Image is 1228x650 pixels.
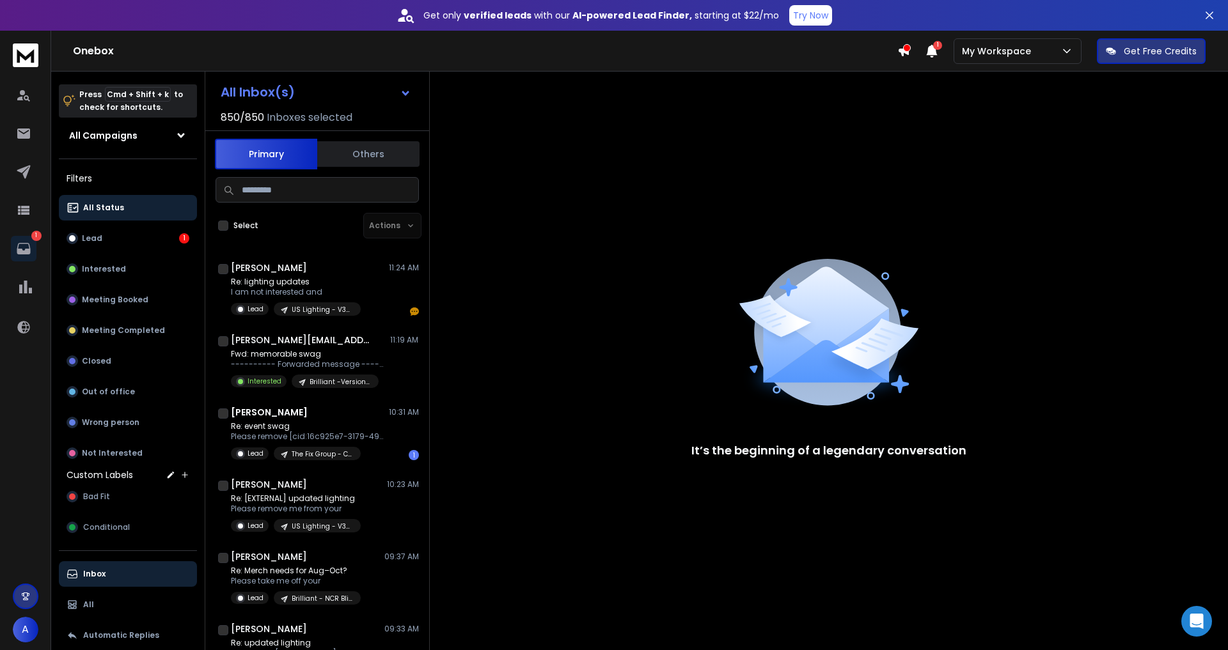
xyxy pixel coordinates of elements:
strong: AI-powered Lead Finder, [572,9,692,22]
button: Try Now [789,5,832,26]
button: A [13,617,38,642]
button: Out of office [59,379,197,405]
button: Inbox [59,561,197,587]
p: Meeting Booked [82,295,148,305]
p: Brilliant - NCR Blitz Messaging - [PERSON_NAME] [292,594,353,603]
p: US Lighting - V39 Messaging > Savings 2025 - Industry: open - [PERSON_NAME] [292,522,353,531]
h3: Filters [59,169,197,187]
div: Open Intercom Messenger [1181,606,1212,637]
p: Re: Merch needs for Aug–Oct? [231,566,361,576]
p: I am not interested and [231,287,361,297]
p: 11:24 AM [389,263,419,273]
p: Lead [248,304,264,314]
button: Conditional [59,515,197,540]
p: 09:37 AM [384,552,419,562]
p: All Status [83,203,124,213]
p: Re: event swag [231,421,384,431]
h1: [PERSON_NAME] [231,623,307,635]
p: Re: updated lighting [231,638,384,648]
h3: Custom Labels [67,468,133,481]
p: 10:23 AM [387,479,419,490]
button: Interested [59,256,197,282]
h1: [PERSON_NAME] [231,550,307,563]
h1: All Campaigns [69,129,138,142]
p: Closed [82,356,111,366]
p: Press to check for shortcuts. [79,88,183,114]
button: All [59,592,197,617]
p: US Lighting - V39 Messaging > Savings 2025 - Industry: open - [PERSON_NAME] [292,305,353,314]
h1: [PERSON_NAME][EMAIL_ADDRESS][DOMAIN_NAME] [231,334,372,346]
p: Lead [248,521,264,530]
p: Brilliant -Version 1: High-Growth Open Tech Companies (250–1,000 Employees) [310,377,371,387]
button: Wrong person [59,410,197,435]
p: My Workspace [962,45,1036,58]
button: Get Free Credits [1097,38,1206,64]
span: Bad Fit [83,491,110,502]
p: Lead [248,593,264,603]
button: Automatic Replies [59,623,197,648]
p: Get only with our starting at $22/mo [423,9,779,22]
p: Interested [82,264,126,274]
p: Please remove [cid:16c925e7-3179-49ad-a3aa-d992930d5fe2] [PERSON_NAME] Development [231,431,384,442]
p: Fwd: memorable swag [231,349,384,359]
p: ---------- Forwarded message --------- From: [PERSON_NAME] [231,359,384,369]
h1: [PERSON_NAME] [231,261,307,274]
button: Meeting Completed [59,318,197,343]
button: Not Interested [59,440,197,466]
p: It’s the beginning of a legendary conversation [691,442,966,460]
button: Bad Fit [59,484,197,509]
p: The Fix Group - C6V1 - Event Swag [292,449,353,459]
button: All Inbox(s) [210,79,421,105]
button: All Campaigns [59,123,197,148]
span: Cmd + Shift + k [105,87,171,102]
h1: All Inbox(s) [221,86,295,98]
p: 11:19 AM [390,335,419,345]
p: Inbox [83,569,106,579]
p: Automatic Replies [83,630,159,640]
h1: Onebox [73,43,897,59]
h1: [PERSON_NAME] [231,478,307,491]
p: 1 [31,231,42,241]
label: Select [233,221,258,231]
p: Lead [248,449,264,458]
button: Others [317,140,420,168]
button: All Status [59,195,197,221]
img: logo [13,43,38,67]
a: 1 [11,236,36,261]
p: Please take me off your [231,576,361,586]
p: Re: [EXTERNAL] updated lighting [231,493,361,504]
p: 09:33 AM [384,624,419,634]
span: 1 [933,41,942,50]
p: Try Now [793,9,828,22]
p: Get Free Credits [1124,45,1197,58]
h3: Inboxes selected [267,110,352,125]
button: Closed [59,348,197,374]
p: Out of office [82,387,135,397]
h1: [PERSON_NAME] [231,406,308,419]
p: Not Interested [82,448,143,458]
p: Re: lighting updates [231,277,361,287]
p: Lead [82,233,102,244]
span: Conditional [83,522,130,532]
strong: verified leads [464,9,531,22]
div: 1 [179,233,189,244]
button: Meeting Booked [59,287,197,313]
p: Please remove me from your [231,504,361,514]
p: Wrong person [82,417,139,428]
div: 1 [409,450,419,460]
p: 10:31 AM [389,407,419,417]
p: Interested [248,376,281,386]
p: Meeting Completed [82,325,165,336]
p: All [83,600,94,610]
span: 850 / 850 [221,110,264,125]
button: Lead1 [59,226,197,251]
button: Primary [215,139,317,169]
